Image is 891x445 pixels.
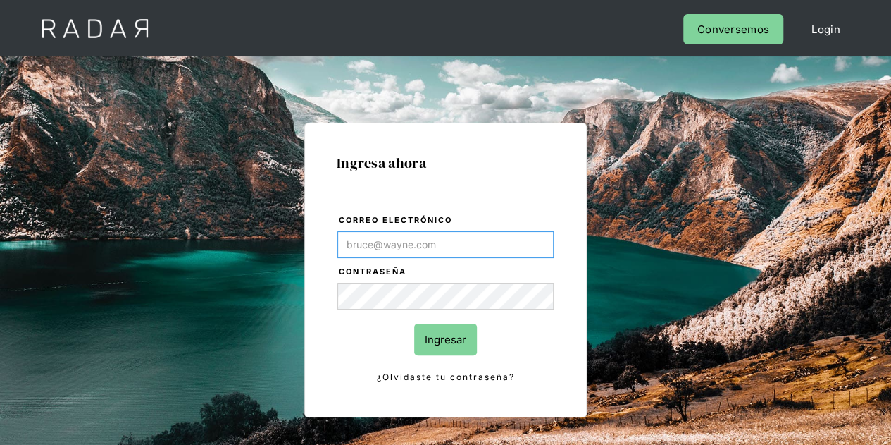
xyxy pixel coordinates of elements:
[339,265,554,279] label: Contraseña
[337,231,554,258] input: bruce@wayne.com
[337,370,554,385] a: ¿Olvidaste tu contraseña?
[797,14,854,44] a: Login
[414,324,477,355] input: Ingresar
[339,214,554,228] label: Correo electrónico
[683,14,783,44] a: Conversemos
[337,155,554,171] h1: Ingresa ahora
[337,213,554,385] form: Login Form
